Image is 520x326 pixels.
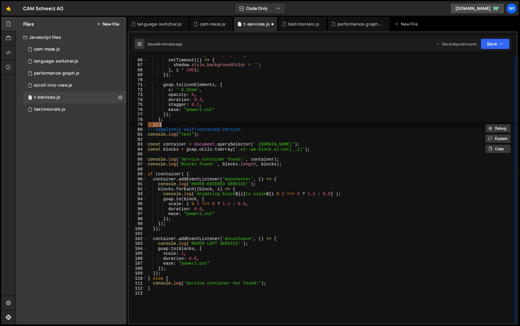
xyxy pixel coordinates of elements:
[129,137,147,142] div: 82
[129,167,147,172] div: 88
[337,21,382,27] div: performance-graph.js
[158,42,182,47] div: 4 minutes ago
[129,107,147,112] div: 76
[23,55,126,67] div: 16518/46004.js
[129,132,147,137] div: 81
[34,95,60,100] div: t-services.js
[34,71,79,76] div: performance-graph.js
[97,22,119,26] button: New File
[129,127,147,132] div: 80
[23,21,34,27] h2: Files
[23,79,126,91] div: 16518/44910.js
[129,207,147,212] div: 96
[395,21,420,27] div: New File
[129,187,147,192] div: 92
[129,281,147,286] div: 111
[129,63,147,68] div: 67
[129,197,147,202] div: 94
[129,246,147,251] div: 104
[23,67,126,79] div: 16518/45788.js
[34,47,60,52] div: cam-maze.js
[485,144,511,153] button: Copy
[129,102,147,107] div: 75
[129,162,147,167] div: 87
[34,59,78,64] div: language-switcher.js
[129,142,147,147] div: 83
[129,261,147,266] div: 107
[129,88,147,93] div: 72
[147,42,182,47] div: Saved
[129,221,147,226] div: 99
[129,192,147,197] div: 93
[137,21,181,27] div: language-switcher.js
[129,78,147,83] div: 70
[16,31,126,43] div: Javascript files
[485,134,511,143] button: Explain
[129,236,147,241] div: 102
[129,92,147,97] div: 73
[28,96,32,100] span: 1
[129,266,147,271] div: 108
[129,201,147,207] div: 95
[23,43,126,55] div: 16518/44815.js
[129,226,147,232] div: 100
[129,211,147,217] div: 97
[23,91,126,103] div: 16518/45966.js
[129,271,147,276] div: 109
[129,182,147,187] div: 91
[129,112,147,117] div: 77
[436,42,477,47] div: Dev and prod in sync
[485,124,511,133] button: Debug
[288,21,319,27] div: testimonials.js
[129,251,147,256] div: 105
[129,291,147,296] div: 113
[450,3,504,14] a: [DOMAIN_NAME]
[23,5,63,12] div: CAM Schweiz AG
[481,38,510,49] button: Save
[129,276,147,281] div: 110
[129,152,147,157] div: 85
[129,217,147,222] div: 98
[129,256,147,261] div: 106
[129,231,147,236] div: 101
[129,157,147,162] div: 86
[34,83,72,88] div: scroll-into-view.js
[129,68,147,73] div: 68
[129,117,147,122] div: 78
[129,122,147,127] div: 79
[129,241,147,246] div: 103
[129,82,147,88] div: 71
[129,72,147,78] div: 69
[129,97,147,103] div: 74
[34,107,65,112] div: testimonials.js
[506,3,517,14] a: wi
[235,3,285,14] button: Code Only
[129,177,147,182] div: 90
[1,1,16,16] a: 🤙
[243,21,270,27] div: t-services.js
[129,286,147,291] div: 112
[129,58,147,63] div: 66
[129,172,147,177] div: 89
[129,147,147,152] div: 84
[200,21,226,27] div: cam-maze.js
[23,103,126,115] div: 16518/45884.js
